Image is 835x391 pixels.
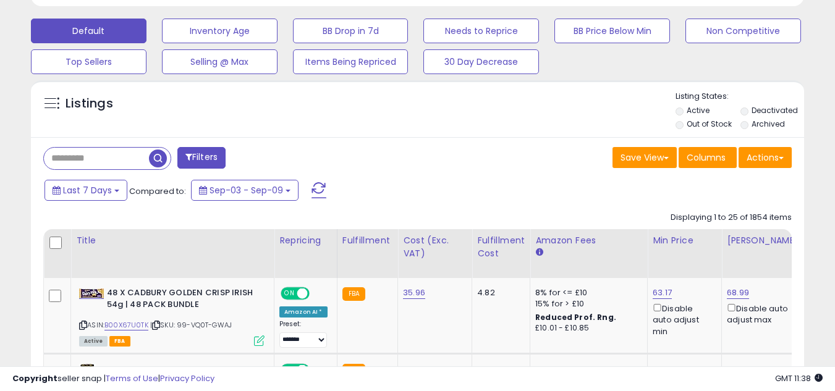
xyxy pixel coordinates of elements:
[727,301,796,326] div: Disable auto adjust max
[79,336,108,347] span: All listings currently available for purchase on Amazon
[160,372,214,384] a: Privacy Policy
[66,95,113,112] h5: Listings
[76,234,269,247] div: Title
[150,320,232,330] span: | SKU: 99-VQ0T-GWAJ
[423,19,539,43] button: Needs to Reprice
[79,288,104,298] img: 417iqdmV0HL._SL40_.jpg
[535,234,642,247] div: Amazon Fees
[279,306,328,317] div: Amazon AI *
[162,49,278,74] button: Selling @ Max
[31,19,146,43] button: Default
[554,19,670,43] button: BB Price Below Min
[31,49,146,74] button: Top Sellers
[727,234,800,247] div: [PERSON_NAME]
[104,320,148,330] a: B00X67U0TK
[106,372,158,384] a: Terms of Use
[12,373,214,385] div: seller snap | |
[191,180,299,201] button: Sep-03 - Sep-09
[293,49,409,74] button: Items Being Repriced
[403,234,467,260] div: Cost (Exc. VAT)
[279,320,328,348] div: Preset:
[308,288,328,299] span: OFF
[687,105,710,116] label: Active
[45,180,127,201] button: Last 7 Days
[342,234,392,247] div: Fulfillment
[653,234,716,247] div: Min Price
[535,323,638,334] div: £10.01 - £10.85
[739,147,792,168] button: Actions
[477,234,525,260] div: Fulfillment Cost
[535,287,638,298] div: 8% for <= £10
[342,287,365,301] small: FBA
[727,287,749,299] a: 68.99
[293,19,409,43] button: BB Drop in 7d
[403,287,425,299] a: 35.96
[679,147,737,168] button: Columns
[752,105,798,116] label: Deactivated
[282,288,297,299] span: ON
[477,287,520,298] div: 4.82
[653,287,672,299] a: 63.17
[775,372,823,384] span: 2025-09-17 11:38 GMT
[612,147,677,168] button: Save View
[107,287,257,313] b: 48 X CADBURY GOLDEN CRISP IRISH 54g | 48 PACK BUNDLE
[177,147,226,169] button: Filters
[535,298,638,309] div: 15% for > £10
[685,19,801,43] button: Non Competitive
[162,19,278,43] button: Inventory Age
[687,151,726,164] span: Columns
[671,212,792,224] div: Displaying 1 to 25 of 1854 items
[63,184,112,196] span: Last 7 Days
[279,234,332,247] div: Repricing
[535,312,616,322] b: Reduced Prof. Rng.
[129,185,186,197] span: Compared to:
[687,119,732,129] label: Out of Stock
[79,287,265,345] div: ASIN:
[109,336,130,347] span: FBA
[12,372,57,384] strong: Copyright
[423,49,539,74] button: 30 Day Decrease
[752,119,785,129] label: Archived
[653,301,712,337] div: Disable auto adjust min
[676,91,804,103] p: Listing States:
[535,247,543,258] small: Amazon Fees.
[210,184,283,196] span: Sep-03 - Sep-09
